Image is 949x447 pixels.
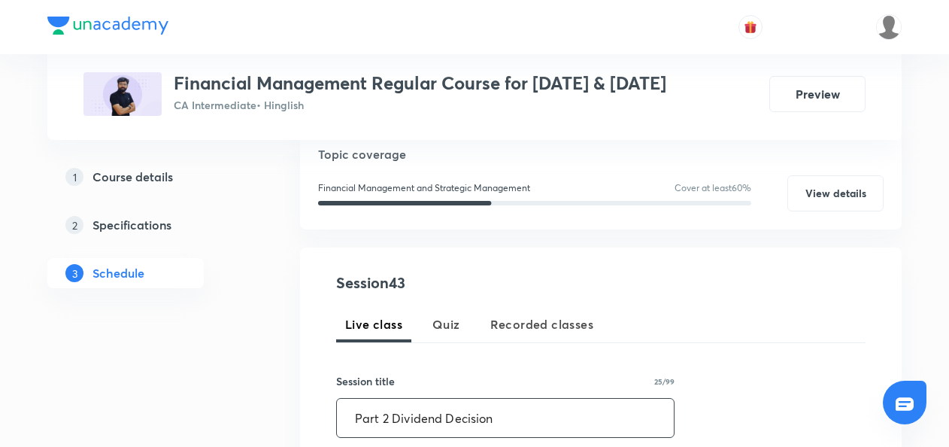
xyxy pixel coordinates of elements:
span: Live class [345,315,402,333]
img: adnan [876,14,902,40]
a: 1Course details [47,162,252,192]
p: Financial Management and Strategic Management [318,181,530,195]
p: CA Intermediate • Hinglish [174,97,666,113]
p: 2 [65,216,83,234]
a: Company Logo [47,17,168,38]
h5: Specifications [92,216,171,234]
button: View details [787,175,884,211]
p: 3 [65,264,83,282]
h5: Topic coverage [318,145,884,163]
a: 2Specifications [47,210,252,240]
span: Quiz [432,315,460,333]
h6: Session title [336,373,395,389]
h3: Financial Management Regular Course for [DATE] & [DATE] [174,72,666,94]
input: A great title is short, clear and descriptive [337,399,674,437]
span: Recorded classes [490,315,593,333]
img: Company Logo [47,17,168,35]
h4: Session 43 [336,272,611,294]
p: 1 [65,168,83,186]
img: BADD264C-4CD8-46FB-9443-E903335F4D38_plus.png [83,72,162,116]
button: avatar [738,15,763,39]
h5: Schedule [92,264,144,282]
p: Cover at least 60 % [675,181,751,195]
p: 25/99 [654,378,675,385]
button: Preview [769,76,866,112]
img: avatar [744,20,757,34]
h5: Course details [92,168,173,186]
